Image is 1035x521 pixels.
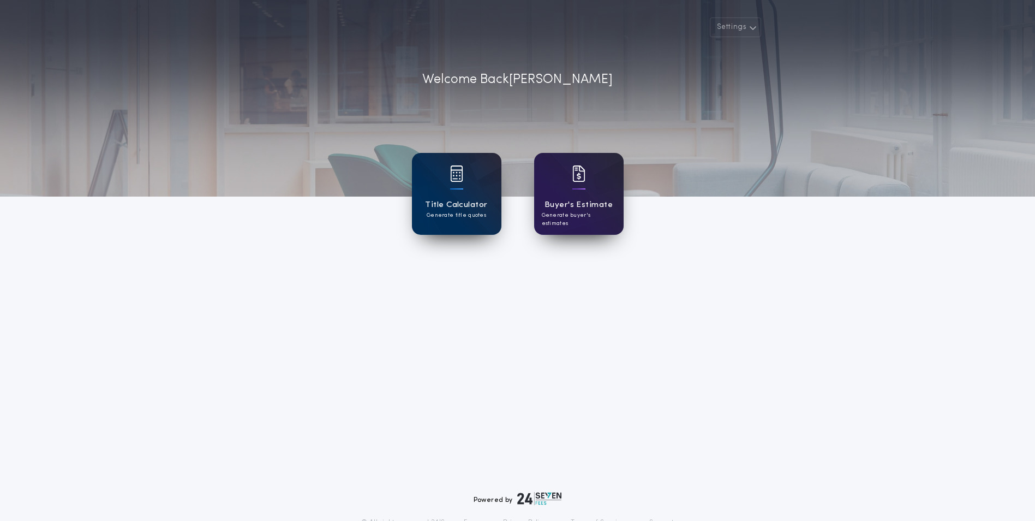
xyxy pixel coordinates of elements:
[427,211,486,220] p: Generate title quotes
[572,165,585,182] img: card icon
[710,17,761,37] button: Settings
[517,492,562,505] img: logo
[425,199,487,211] h1: Title Calculator
[534,153,624,235] a: card iconBuyer's EstimateGenerate buyer's estimates
[542,211,616,228] p: Generate buyer's estimates
[474,492,562,505] div: Powered by
[412,153,501,235] a: card iconTitle CalculatorGenerate title quotes
[545,199,613,211] h1: Buyer's Estimate
[450,165,463,182] img: card icon
[422,70,613,90] p: Welcome Back [PERSON_NAME]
